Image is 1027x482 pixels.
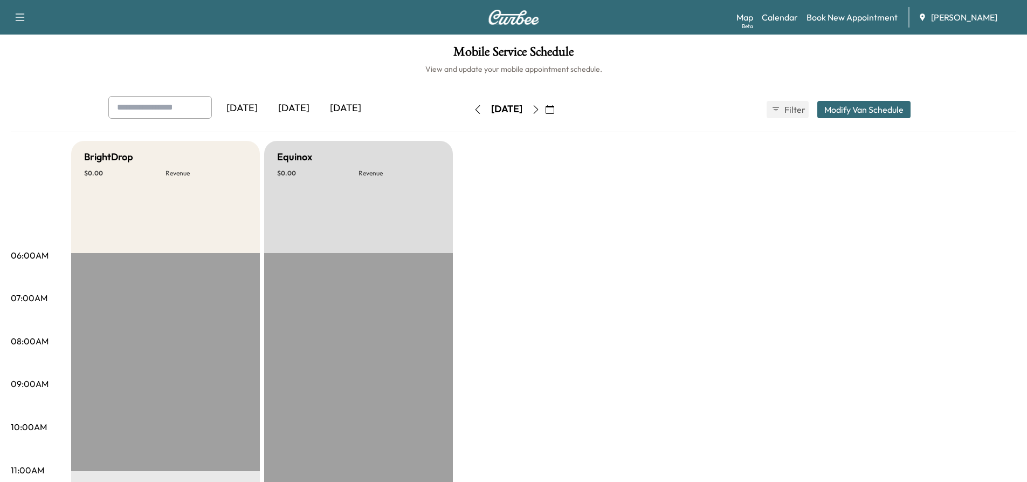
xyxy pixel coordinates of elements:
h5: BrightDrop [84,150,133,165]
p: 06:00AM [11,249,49,262]
p: 08:00AM [11,335,49,348]
p: $ 0.00 [277,169,359,178]
a: MapBeta [736,11,753,24]
p: Revenue [166,169,247,178]
div: [DATE] [320,96,371,121]
h6: View and update your mobile appointment schedule. [11,64,1016,74]
p: 09:00AM [11,377,49,390]
a: Calendar [762,11,798,24]
div: [DATE] [268,96,320,121]
p: 11:00AM [11,464,44,477]
p: 10:00AM [11,420,47,433]
div: [DATE] [216,96,268,121]
div: Beta [742,22,753,30]
img: Curbee Logo [488,10,540,25]
p: Revenue [359,169,440,178]
div: [DATE] [491,103,522,116]
span: Filter [784,103,804,116]
button: Modify Van Schedule [817,101,911,118]
p: $ 0.00 [84,169,166,178]
span: [PERSON_NAME] [931,11,997,24]
h5: Equinox [277,150,312,165]
p: 07:00AM [11,291,47,304]
h1: Mobile Service Schedule [11,45,1016,64]
a: Book New Appointment [807,11,898,24]
button: Filter [767,101,809,118]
